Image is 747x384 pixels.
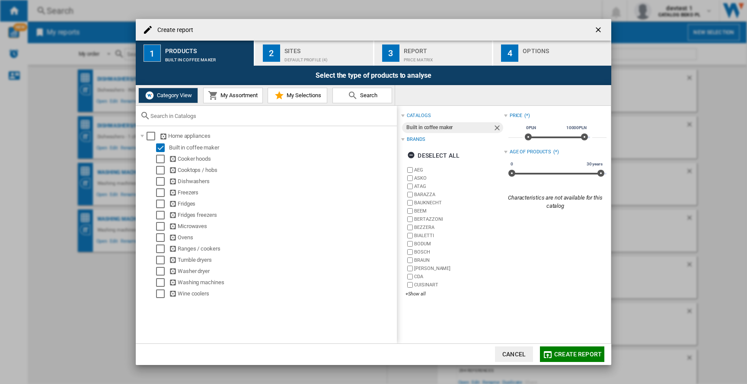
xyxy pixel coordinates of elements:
[156,200,169,208] md-checkbox: Select
[169,233,396,242] div: Ovens
[406,122,492,133] div: Built in coffee maker
[540,346,604,362] button: Create report
[404,44,489,53] div: Report
[284,44,370,53] div: Sites
[156,222,169,231] md-checkbox: Select
[414,249,504,255] label: BOSCH
[407,274,413,279] input: brand.name
[554,351,602,358] span: Create report
[160,132,396,140] div: Home appliances
[510,149,552,156] div: Age of products
[263,44,280,62] div: 2
[407,208,413,214] input: brand.name
[169,278,396,287] div: Washing machines
[165,53,250,62] div: Built in coffee maker
[255,41,374,66] button: 2 Sites Default profile (4)
[169,177,396,186] div: Dishwashers
[407,112,431,119] div: catalogs
[332,88,392,103] button: Search
[156,256,169,264] md-checkbox: Select
[150,113,393,119] input: Search in Catalogs
[414,265,504,272] label: [PERSON_NAME]
[203,88,263,103] button: My Assortment
[407,192,413,197] input: brand.name
[284,53,370,62] div: Default profile (4)
[374,41,493,66] button: 3 Report Price Matrix
[144,44,161,62] div: 1
[510,112,523,119] div: Price
[169,200,396,208] div: Fridges
[523,44,608,53] div: Options
[404,53,489,62] div: Price Matrix
[495,346,533,362] button: Cancel
[169,222,396,231] div: Microwaves
[407,233,413,238] input: brand.name
[493,41,611,66] button: 4 Options
[407,257,413,263] input: brand.name
[169,166,396,175] div: Cooktops / hobs
[414,200,504,206] label: BAUKNECHT
[525,124,538,131] span: 0PLN
[407,148,460,163] div: Deselect all
[156,211,169,219] md-checkbox: Select
[169,211,396,219] div: Fridges freezers
[382,44,399,62] div: 3
[407,266,413,271] input: brand.name
[169,143,396,152] div: Built in coffee maker
[169,256,396,264] div: Tumble dryers
[136,41,255,66] button: 1 Products Built in coffee maker
[405,148,462,163] button: Deselect all
[169,267,396,276] div: Washer dryer
[165,44,250,53] div: Products
[414,191,504,198] label: BARAZZA
[414,282,504,288] label: CUISINART
[169,188,396,197] div: Freezers
[218,92,258,98] span: My Assortment
[407,136,425,143] div: Brands
[414,273,504,280] label: CDA
[144,90,155,101] img: wiser-icon-white.png
[414,183,504,190] label: ATAG
[565,124,588,131] span: 10000PLN
[414,257,504,263] label: BRAUN
[585,161,604,168] span: 30 years
[169,244,396,253] div: Ranges / cookers
[169,155,396,163] div: Cooker hoods
[407,200,413,206] input: brand.name
[414,216,504,222] label: BERTAZZONI
[156,143,169,152] md-checkbox: Select
[138,88,198,103] button: Category View
[407,184,413,189] input: brand.name
[594,25,604,36] ng-md-icon: getI18NText('BUTTONS.CLOSE_DIALOG')
[156,289,169,298] md-checkbox: Select
[405,291,504,297] div: +Show all
[407,175,413,181] input: brand.name
[156,155,169,163] md-checkbox: Select
[156,188,169,197] md-checkbox: Select
[156,244,169,253] md-checkbox: Select
[155,92,192,98] span: Category View
[268,88,327,103] button: My Selections
[414,241,504,247] label: BODUM
[501,44,518,62] div: 4
[147,132,160,140] md-checkbox: Select
[153,26,193,35] h4: Create report
[156,166,169,175] md-checkbox: Select
[136,66,611,85] div: Select the type of products to analyse
[414,224,504,231] label: BEZZERA
[156,177,169,186] md-checkbox: Select
[504,194,607,209] div: Characteristics are not available for this catalog
[358,92,377,98] span: Search
[407,249,413,255] input: brand.name
[509,161,514,168] span: 0
[414,208,504,214] label: BEEM
[284,92,321,98] span: My Selections
[407,216,413,222] input: brand.name
[407,241,413,247] input: brand.name
[169,289,396,298] div: Wine coolers
[156,267,169,276] md-checkbox: Select
[156,233,169,242] md-checkbox: Select
[414,232,504,239] label: BIALETTI
[414,175,504,181] label: ASKO
[493,124,503,134] ng-md-icon: Remove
